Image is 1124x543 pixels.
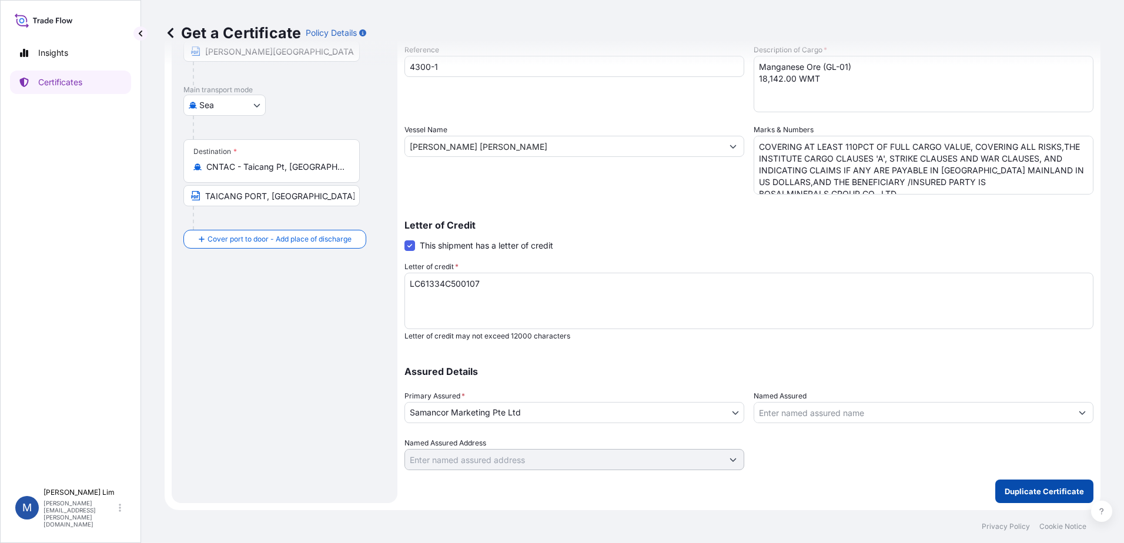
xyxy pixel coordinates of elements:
[206,161,345,173] input: Destination
[404,220,1093,230] p: Letter of Credit
[404,261,459,273] label: Letter of credit
[982,522,1030,531] a: Privacy Policy
[10,41,131,65] a: Insights
[44,500,116,528] p: [PERSON_NAME][EMAIL_ADDRESS][PERSON_NAME][DOMAIN_NAME]
[38,76,82,88] p: Certificates
[404,402,744,423] button: Samancor Marketing Pte Ltd
[183,185,360,206] input: Text to appear on certificate
[1039,522,1086,531] a: Cookie Notice
[405,449,722,470] input: Named Assured Address
[754,136,1093,195] textarea: COVERING AT LEAST 110PCT OF FULL CARGO VALUE, COVERING ALL RISKS,THE INSTITUTE CARGO CLAUSES 'A',...
[10,71,131,94] a: Certificates
[410,407,521,418] span: Samancor Marketing Pte Ltd
[1005,485,1084,497] p: Duplicate Certificate
[754,56,1093,112] textarea: Manganese Ore (M1L) 33,000.00 WMT
[404,273,1093,329] textarea: LC61334C500107
[306,27,357,39] p: Policy Details
[404,124,447,136] label: Vessel Name
[38,47,68,59] p: Insights
[404,56,744,77] input: Enter booking reference
[722,136,744,157] button: Show suggestions
[995,480,1093,503] button: Duplicate Certificate
[754,402,1072,423] input: Assured Name
[754,390,807,402] label: Named Assured
[165,24,301,42] p: Get a Certificate
[1072,402,1093,423] button: Show suggestions
[183,85,386,95] p: Main transport mode
[404,437,486,449] label: Named Assured Address
[22,502,32,514] span: M
[754,124,814,136] label: Marks & Numbers
[405,136,722,157] input: Type to search vessel name or IMO
[44,488,116,497] p: [PERSON_NAME] Lim
[183,230,366,249] button: Cover port to door - Add place of discharge
[722,449,744,470] button: Show suggestions
[183,95,266,116] button: Select transport
[404,367,1093,376] p: Assured Details
[404,390,465,402] span: Primary Assured
[193,147,237,156] div: Destination
[199,99,214,111] span: Sea
[404,331,1093,341] p: Letter of credit may not exceed 12000 characters
[208,233,352,245] span: Cover port to door - Add place of discharge
[420,240,553,252] span: This shipment has a letter of credit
